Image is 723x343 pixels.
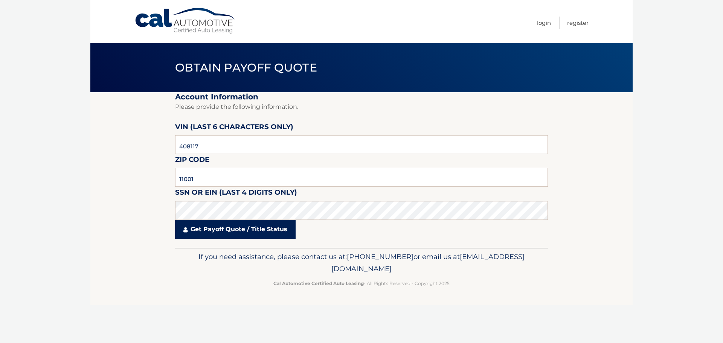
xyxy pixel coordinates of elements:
[273,280,364,286] strong: Cal Automotive Certified Auto Leasing
[134,8,236,34] a: Cal Automotive
[175,187,297,201] label: SSN or EIN (last 4 digits only)
[180,251,543,275] p: If you need assistance, please contact us at: or email us at
[175,61,317,75] span: Obtain Payoff Quote
[175,92,548,102] h2: Account Information
[180,279,543,287] p: - All Rights Reserved - Copyright 2025
[567,17,589,29] a: Register
[175,154,209,168] label: Zip Code
[537,17,551,29] a: Login
[175,102,548,112] p: Please provide the following information.
[175,220,296,239] a: Get Payoff Quote / Title Status
[175,121,293,135] label: VIN (last 6 characters only)
[347,252,413,261] span: [PHONE_NUMBER]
